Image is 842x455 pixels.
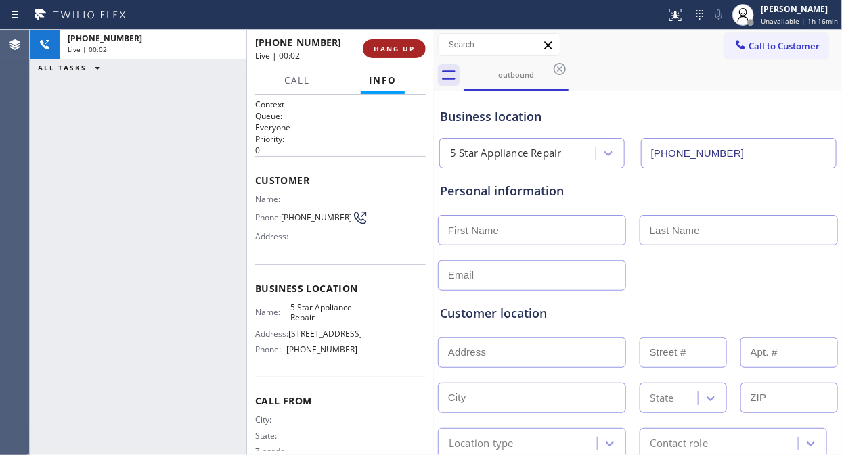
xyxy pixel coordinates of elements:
span: Live | 00:02 [255,50,300,62]
span: Call to Customer [749,40,820,52]
button: Mute [709,5,728,24]
input: Address [438,337,626,368]
span: [PHONE_NUMBER] [281,212,352,222]
span: Customer [255,174,426,187]
span: Address: [255,231,291,241]
div: Contact role [650,435,708,451]
span: [PHONE_NUMBER] [286,344,357,354]
input: Apt. # [740,337,839,368]
span: Unavailable | 1h 16min [761,16,838,26]
input: Email [438,260,626,291]
h2: Priority: [255,133,426,145]
span: Phone: [255,212,281,222]
span: Address: [255,329,288,339]
h2: Queue: [255,110,426,122]
span: [STREET_ADDRESS] [288,329,362,339]
span: Name: [255,194,291,204]
span: 5 Star Appliance Repair [291,302,358,323]
input: ZIP [740,383,839,413]
div: [PERSON_NAME] [761,3,838,15]
button: Call [276,68,318,94]
span: Live | 00:02 [68,45,107,54]
button: Call to Customer [725,33,828,59]
div: State [650,390,674,406]
button: HANG UP [363,39,426,58]
input: Phone Number [641,138,837,168]
span: State: [255,431,291,441]
p: Everyone [255,122,426,133]
input: Last Name [640,215,839,245]
span: [PHONE_NUMBER] [68,32,142,44]
input: Search [439,34,560,55]
div: Personal information [440,182,836,200]
span: Phone: [255,344,286,354]
span: HANG UP [374,44,415,53]
span: Call From [255,394,426,407]
p: 0 [255,145,426,156]
button: ALL TASKS [30,59,114,76]
span: [PHONE_NUMBER] [255,36,341,49]
span: Info [369,74,397,87]
input: First Name [438,215,626,245]
div: Customer location [440,304,836,322]
span: ALL TASKS [38,63,87,72]
div: 5 Star Appliance Repair [450,146,562,162]
div: outbound [465,70,567,80]
span: Business location [255,282,426,295]
input: City [438,383,626,413]
div: Location type [449,435,514,451]
button: Info [361,68,405,94]
h1: Context [255,99,426,110]
span: City: [255,414,291,425]
span: Call [284,74,310,87]
input: Street # [640,337,727,368]
span: Name: [255,307,291,317]
div: Business location [440,107,836,126]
